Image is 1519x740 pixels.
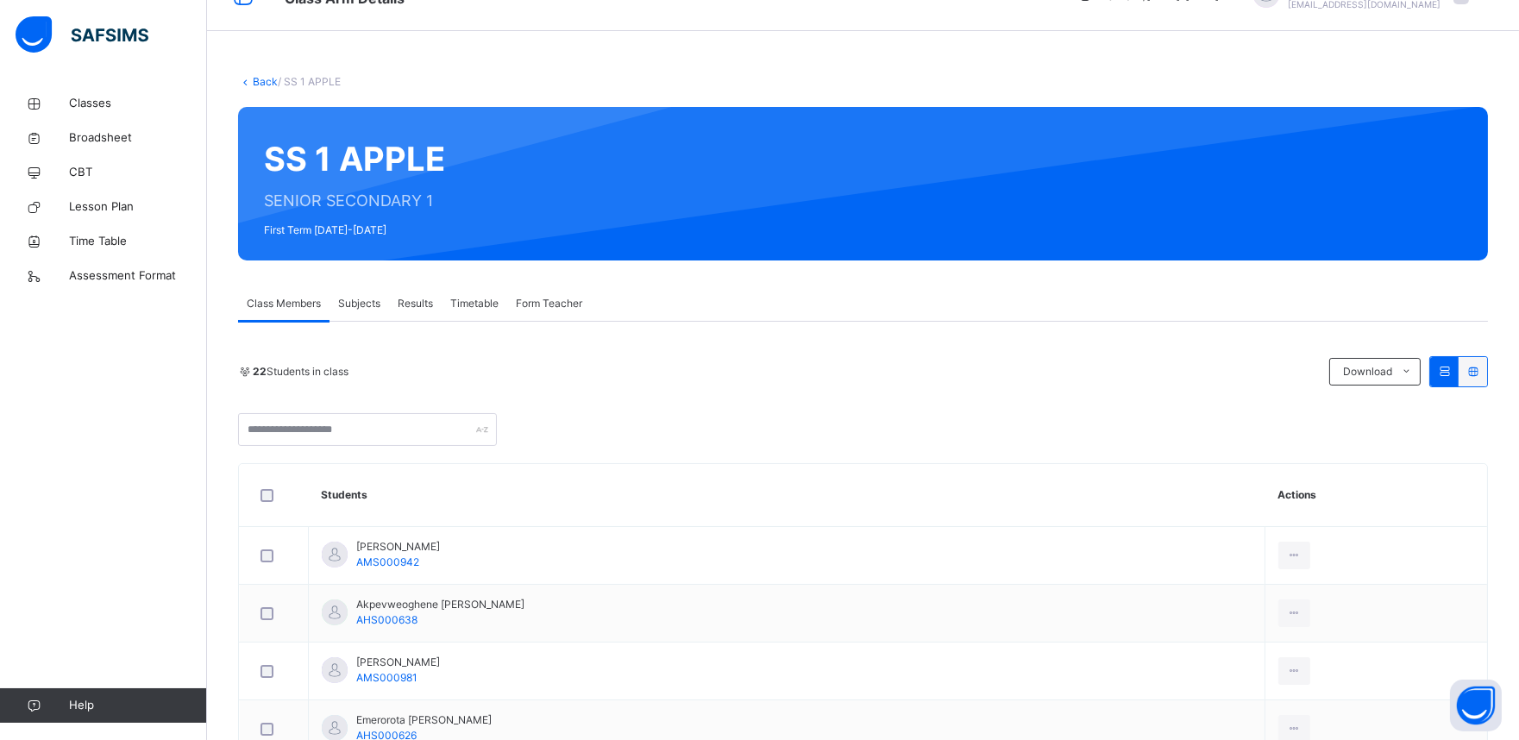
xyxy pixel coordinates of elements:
[356,555,419,568] span: AMS000942
[450,296,499,311] span: Timetable
[253,364,348,379] span: Students in class
[356,597,524,612] span: Akpevweoghene [PERSON_NAME]
[356,655,440,670] span: [PERSON_NAME]
[16,16,148,53] img: safsims
[69,198,207,216] span: Lesson Plan
[516,296,582,311] span: Form Teacher
[398,296,433,311] span: Results
[253,75,278,88] a: Back
[69,233,207,250] span: Time Table
[69,697,206,714] span: Help
[1450,680,1502,731] button: Open asap
[356,539,440,555] span: [PERSON_NAME]
[356,613,417,626] span: AHS000638
[338,296,380,311] span: Subjects
[69,164,207,181] span: CBT
[309,464,1265,527] th: Students
[69,129,207,147] span: Broadsheet
[356,712,492,728] span: Emerorota [PERSON_NAME]
[356,671,417,684] span: AMS000981
[278,75,341,88] span: / SS 1 APPLE
[1265,464,1487,527] th: Actions
[247,296,321,311] span: Class Members
[1343,364,1392,379] span: Download
[69,95,207,112] span: Classes
[69,267,207,285] span: Assessment Format
[253,365,267,378] b: 22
